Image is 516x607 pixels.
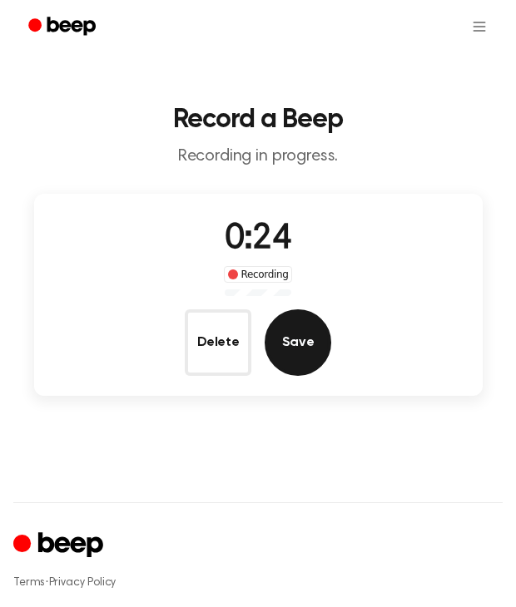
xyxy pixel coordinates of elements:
[459,7,499,47] button: Open menu
[224,266,293,283] div: Recording
[49,577,117,589] a: Privacy Policy
[265,309,331,376] button: Save Audio Record
[17,11,111,43] a: Beep
[13,577,45,589] a: Terms
[225,222,291,257] span: 0:24
[13,146,503,167] p: Recording in progress.
[13,106,503,133] h1: Record a Beep
[185,309,251,376] button: Delete Audio Record
[13,530,107,562] a: Cruip
[13,575,503,591] div: ·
